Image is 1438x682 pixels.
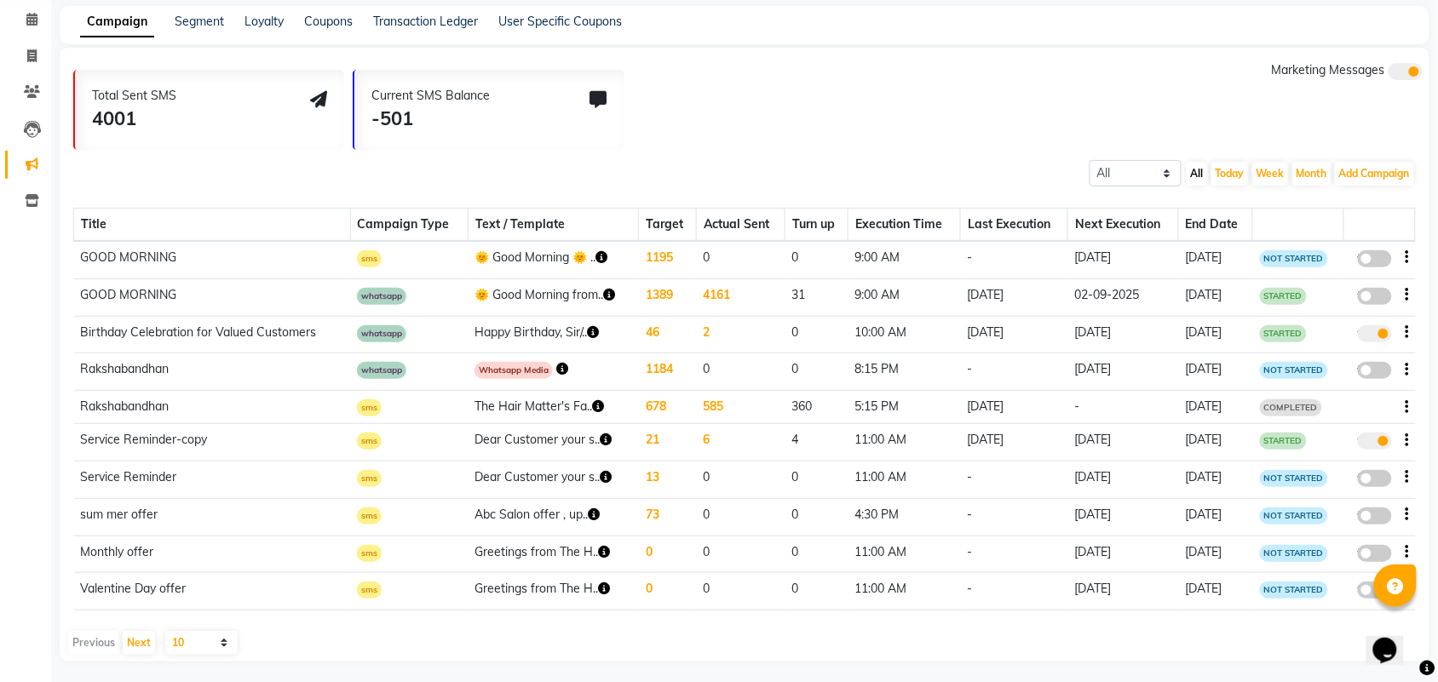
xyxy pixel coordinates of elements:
div: Total Sent SMS [92,87,176,105]
td: 360 [785,391,848,424]
span: whatsapp [357,325,406,342]
td: 0 [785,498,848,536]
td: 585 [696,391,785,424]
th: Target [639,209,697,242]
th: Last Execution [961,209,1068,242]
span: NOT STARTED [1260,507,1328,524]
td: [DATE] [1178,573,1253,610]
td: Greetings from The H.. [468,573,638,610]
a: Campaign [80,7,154,37]
td: 0 [639,536,697,573]
span: STARTED [1260,288,1307,305]
td: 0 [785,573,848,610]
th: Title [74,209,351,242]
td: 0 [785,353,848,391]
td: 0 [696,461,785,498]
td: - [961,536,1068,573]
td: Dear Customer your s.. [468,424,638,461]
div: Current SMS Balance [371,87,490,105]
td: 9:00 AM [848,241,961,278]
td: [DATE] [1178,353,1253,391]
td: 🌞 Good Morning 🌞 .. [468,241,638,278]
td: Happy Birthday, Sir/.. [468,316,638,353]
span: Whatsapp Media [475,362,553,379]
th: Next Execution [1068,209,1179,242]
td: 13 [639,461,697,498]
td: Service Reminder [74,461,351,498]
td: 46 [639,316,697,353]
label: false [1358,582,1392,599]
td: 2 [696,316,785,353]
a: Transaction Ledger [373,14,478,29]
td: 4 [785,424,848,461]
td: [DATE] [1178,241,1253,278]
td: Dear Customer your s.. [468,461,638,498]
td: Rakshabandhan [74,353,351,391]
td: - [961,461,1068,498]
td: 10:00 AM [848,316,961,353]
a: Loyalty [244,14,284,29]
label: false [1358,362,1392,379]
td: [DATE] [961,316,1068,353]
span: STARTED [1260,325,1307,342]
td: 4161 [696,278,785,316]
th: Text / Template [468,209,638,242]
td: 0 [785,461,848,498]
td: The Hair Matter's Fa.. [468,391,638,424]
td: [DATE] [961,391,1068,424]
span: sms [357,507,382,524]
span: whatsapp [357,362,406,379]
td: Rakshabandhan [74,391,351,424]
span: Marketing Messages [1272,62,1385,77]
td: 0 [785,316,848,353]
td: Greetings from The H.. [468,536,638,573]
td: sum mer offer [74,498,351,536]
button: Today [1211,162,1249,186]
td: [DATE] [1068,536,1179,573]
td: - [1068,391,1179,424]
td: [DATE] [1178,498,1253,536]
span: sms [357,470,382,487]
button: All [1187,162,1208,186]
a: User Specific Coupons [498,14,622,29]
span: sms [357,399,382,416]
td: 0 [696,573,785,610]
td: [DATE] [1068,316,1179,353]
span: sms [357,250,382,267]
label: false [1358,470,1392,487]
span: NOT STARTED [1260,545,1328,562]
label: false [1358,250,1392,267]
td: - [961,498,1068,536]
th: Actual Sent [696,209,785,242]
label: true [1358,433,1392,450]
span: STARTED [1260,433,1307,450]
button: Add Campaign [1335,162,1414,186]
td: 0 [785,241,848,278]
td: [DATE] [1178,391,1253,424]
td: [DATE] [961,424,1068,461]
td: GOOD MORNING [74,241,351,278]
button: Next [123,631,155,655]
td: 0 [696,536,785,573]
td: [DATE] [1178,536,1253,573]
th: Execution Time [848,209,961,242]
td: 73 [639,498,697,536]
td: 11:00 AM [848,536,961,573]
td: Monthly offer [74,536,351,573]
a: Segment [175,14,224,29]
td: [DATE] [1178,278,1253,316]
td: 11:00 AM [848,461,961,498]
td: 1184 [639,353,697,391]
td: 🌞 Good Morning from.. [468,278,638,316]
td: 5:15 PM [848,391,961,424]
td: GOOD MORNING [74,278,351,316]
td: Birthday Celebration for Valued Customers [74,316,351,353]
span: NOT STARTED [1260,250,1328,267]
td: [DATE] [1068,498,1179,536]
td: 6 [696,424,785,461]
td: [DATE] [1178,461,1253,498]
th: End Date [1178,209,1253,242]
td: 1195 [639,241,697,278]
td: [DATE] [1068,241,1179,278]
span: NOT STARTED [1260,582,1328,599]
